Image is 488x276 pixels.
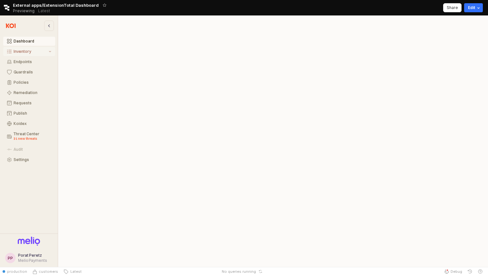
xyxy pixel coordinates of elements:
[3,145,55,154] button: Audit
[58,15,488,267] main: App Frame
[14,49,47,54] div: Inventory
[58,15,488,267] iframe: DashboardPage
[38,8,50,14] p: Latest
[451,269,462,274] span: Debug
[8,255,13,261] div: PP
[257,270,264,273] button: Reset app state
[68,269,82,274] span: Latest
[14,157,51,162] div: Settings
[3,68,55,77] button: Guardrails
[14,132,51,141] div: Threat Center
[14,136,51,141] div: 31 new threats
[3,155,55,164] button: Settings
[18,253,42,258] span: Porat Peretz
[35,6,54,15] button: Releases and History
[3,119,55,128] button: Koidex
[13,6,54,15] div: Previewing Latest
[39,269,58,274] span: customers
[13,8,35,14] span: Previewing
[18,258,47,263] div: Melio Payments
[14,121,51,126] div: Koidex
[13,2,99,8] span: External apps/ExtensionTotal Dashboard
[5,253,15,263] button: PP
[14,111,51,116] div: Publish
[101,2,108,8] button: Add app to favorites
[14,147,51,152] div: Audit
[14,90,51,95] div: Remediation
[3,78,55,87] button: Policies
[3,109,55,118] button: Publish
[447,5,458,10] p: Share
[465,267,475,276] button: History
[464,3,483,12] button: Edit
[61,267,84,276] button: Latest
[3,129,55,144] button: Threat Center
[14,39,51,43] div: Dashboard
[7,269,27,274] span: production
[14,80,51,85] div: Policies
[14,60,51,64] div: Endpoints
[14,70,51,74] div: Guardrails
[3,99,55,108] button: Requests
[443,3,462,12] button: Share app
[442,267,465,276] button: Debug
[3,37,55,46] button: Dashboard
[3,88,55,97] button: Remediation
[3,47,55,56] button: Inventory
[222,269,256,274] span: No queries running
[14,101,51,105] div: Requests
[3,57,55,66] button: Endpoints
[30,267,61,276] button: Source Control
[475,267,485,276] button: Help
